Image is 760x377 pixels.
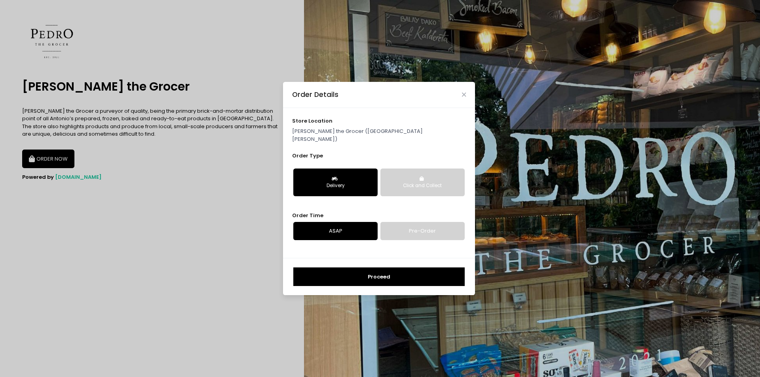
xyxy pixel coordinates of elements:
[293,222,378,240] a: ASAP
[299,182,372,189] div: Delivery
[293,267,465,286] button: Proceed
[462,93,466,97] button: Close
[380,169,465,196] button: Click and Collect
[292,152,323,159] span: Order Type
[386,182,459,189] div: Click and Collect
[292,89,338,100] div: Order Details
[380,222,465,240] a: Pre-Order
[292,117,332,125] span: store location
[292,212,323,219] span: Order Time
[292,127,466,143] p: [PERSON_NAME] the Grocer ([GEOGRAPHIC_DATA][PERSON_NAME])
[293,169,378,196] button: Delivery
